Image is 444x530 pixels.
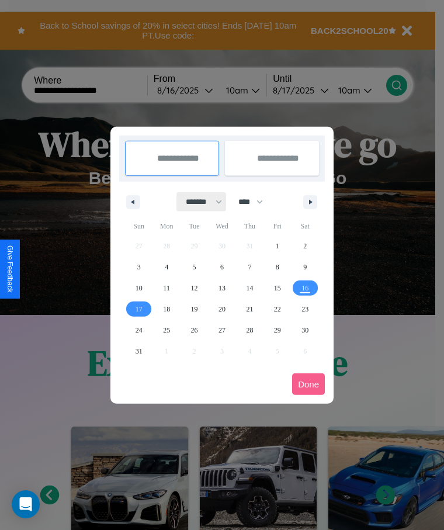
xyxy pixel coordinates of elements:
[163,320,170,341] span: 25
[125,257,152,278] button: 3
[12,490,40,518] div: Open Intercom Messenger
[152,278,180,299] button: 11
[276,235,279,257] span: 1
[137,257,141,278] span: 3
[208,320,235,341] button: 27
[301,320,308,341] span: 30
[181,217,208,235] span: Tue
[292,257,319,278] button: 9
[181,320,208,341] button: 26
[263,235,291,257] button: 1
[303,235,307,257] span: 2
[181,257,208,278] button: 5
[301,278,308,299] span: 16
[208,299,235,320] button: 20
[208,217,235,235] span: Wed
[152,299,180,320] button: 18
[292,278,319,299] button: 16
[218,299,226,320] span: 20
[125,341,152,362] button: 31
[136,341,143,362] span: 31
[152,257,180,278] button: 4
[165,257,168,278] span: 4
[248,257,251,278] span: 7
[208,278,235,299] button: 13
[246,278,253,299] span: 14
[181,278,208,299] button: 12
[191,299,198,320] span: 19
[246,299,253,320] span: 21
[218,278,226,299] span: 13
[152,217,180,235] span: Mon
[303,257,307,278] span: 9
[263,278,291,299] button: 15
[236,320,263,341] button: 28
[218,320,226,341] span: 27
[274,278,281,299] span: 15
[125,299,152,320] button: 17
[292,373,325,395] button: Done
[208,257,235,278] button: 6
[292,320,319,341] button: 30
[191,278,198,299] span: 12
[181,299,208,320] button: 19
[6,245,14,293] div: Give Feedback
[125,320,152,341] button: 24
[301,299,308,320] span: 23
[236,257,263,278] button: 7
[193,257,196,278] span: 5
[274,299,281,320] span: 22
[263,217,291,235] span: Fri
[152,320,180,341] button: 25
[125,217,152,235] span: Sun
[263,320,291,341] button: 29
[136,320,143,341] span: 24
[163,278,170,299] span: 11
[125,278,152,299] button: 10
[136,278,143,299] span: 10
[191,320,198,341] span: 26
[236,217,263,235] span: Thu
[220,257,224,278] span: 6
[263,257,291,278] button: 8
[292,217,319,235] span: Sat
[236,299,263,320] button: 21
[263,299,291,320] button: 22
[163,299,170,320] span: 18
[292,235,319,257] button: 2
[236,278,263,299] button: 14
[292,299,319,320] button: 23
[136,299,143,320] span: 17
[274,320,281,341] span: 29
[276,257,279,278] span: 8
[246,320,253,341] span: 28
